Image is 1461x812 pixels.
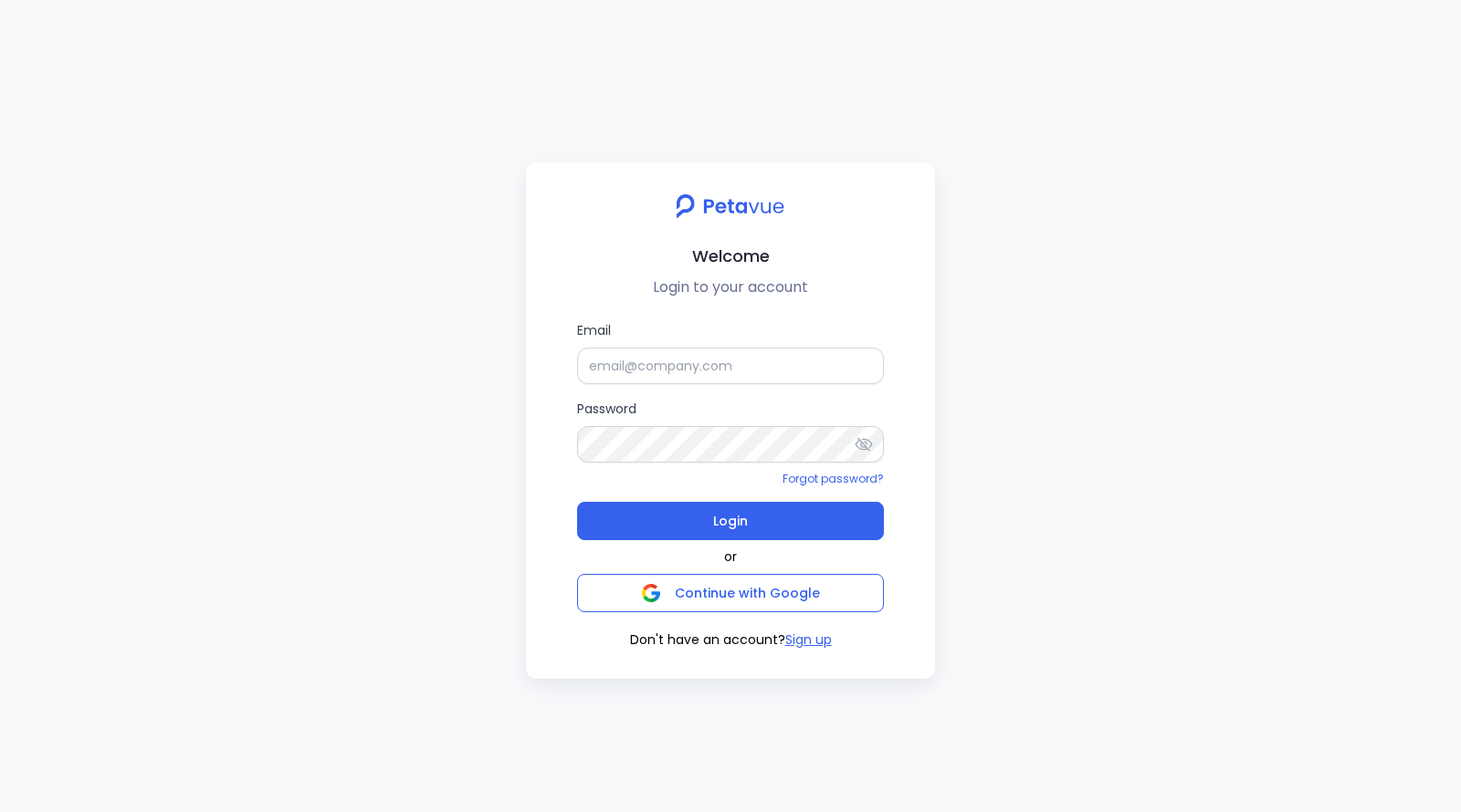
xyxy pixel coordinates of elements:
button: Sign up [785,630,832,650]
h2: Welcome [541,243,920,269]
input: Email [577,348,884,384]
span: Don't have an account? [630,630,785,650]
span: Continue with Google [675,584,820,602]
a: Forgot password? [783,471,884,486]
button: Login [577,502,884,540]
span: or [724,547,737,567]
label: Password [577,399,884,463]
span: Login [713,508,748,534]
img: petavue logo [664,184,796,228]
label: Email [577,320,884,384]
button: Continue with Google [577,574,884,612]
p: Login to your account [541,276,920,298]
input: Password [577,426,884,463]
